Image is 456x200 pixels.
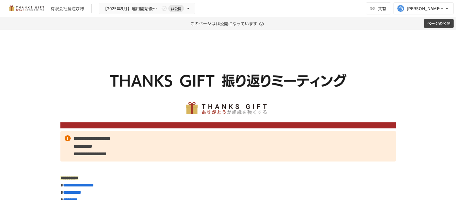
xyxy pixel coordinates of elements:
div: [PERSON_NAME][EMAIL_ADDRESS][DOMAIN_NAME] [407,5,444,12]
div: 有限会社髪遊び様 [50,5,84,12]
span: 非公開 [168,5,184,12]
button: 共有 [366,2,391,14]
button: [PERSON_NAME][EMAIL_ADDRESS][DOMAIN_NAME] [393,2,454,14]
span: 共有 [378,5,386,12]
span: 【2025年9月】運用開始後振り返りミーティング [103,5,160,12]
img: ywjCEzGaDRs6RHkpXm6202453qKEghjSpJ0uwcQsaCz [60,45,396,128]
img: mMP1OxWUAhQbsRWCurg7vIHe5HqDpP7qZo7fRoNLXQh [7,4,46,13]
button: 【2025年9月】運用開始後振り返りミーティング非公開 [99,3,195,14]
p: このページは非公開になっています [190,17,266,30]
button: ページの公開 [424,19,454,28]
